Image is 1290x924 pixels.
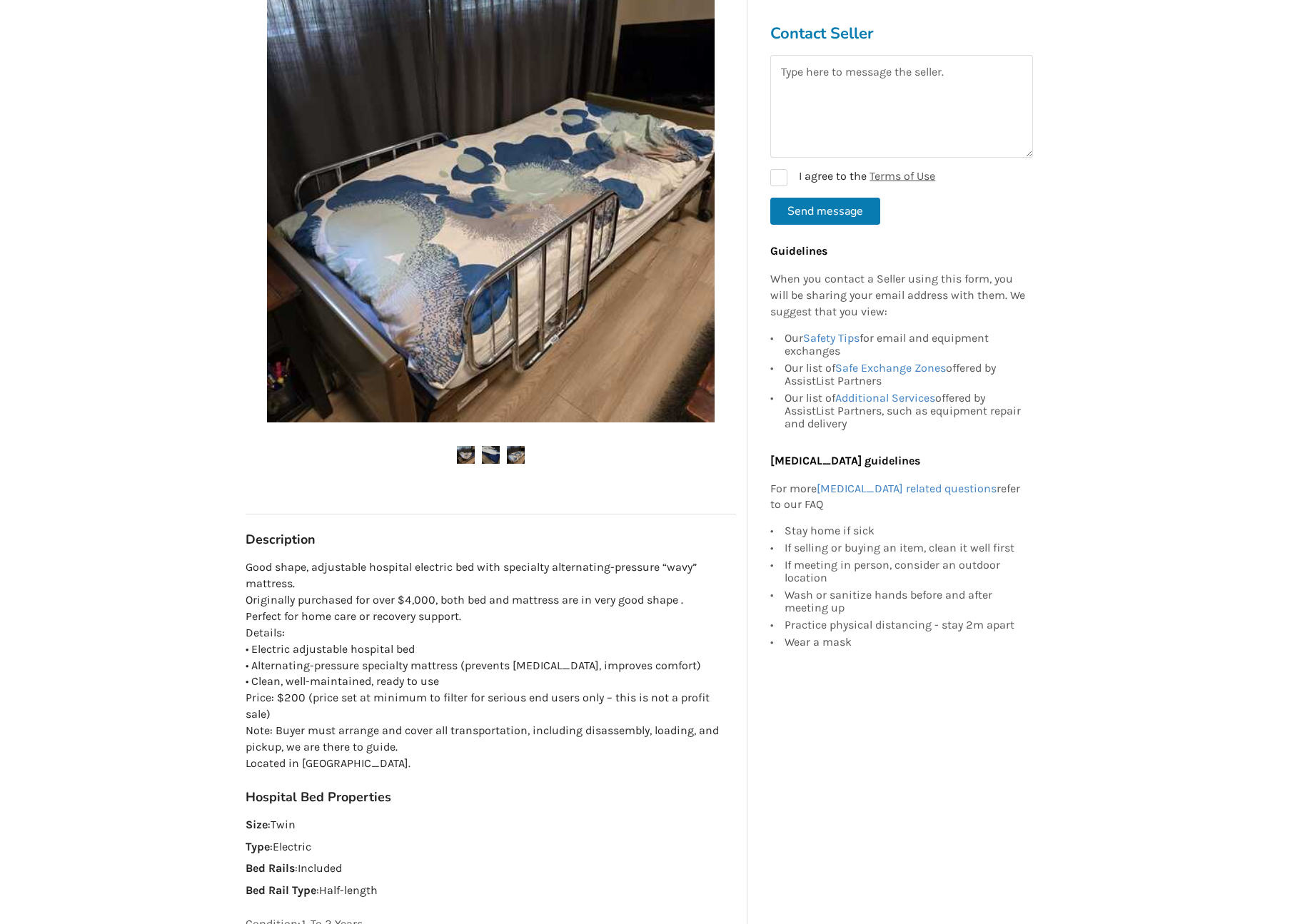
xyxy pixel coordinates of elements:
p: When you contact a Seller using this form, you will be sharing your email address with them. We s... [770,271,1026,320]
a: Safe Exchange Zones [835,361,946,375]
p: : Half-length [246,883,736,899]
img: electric hospital bed-hospital bed-bedroom equipment-north vancouver-assistlist-listing [507,446,525,464]
div: If meeting in person, consider an outdoor location [785,557,1026,587]
p: : Electric [246,839,736,856]
p: Good shape, adjustable hospital electric bed with specialty alternating-pressure “wavy” mattress.... [246,559,736,771]
label: I agree to the [770,169,935,186]
div: Our list of offered by AssistList Partners [785,360,1026,390]
img: electric hospital bed-hospital bed-bedroom equipment-north vancouver-assistlist-listing [457,446,475,464]
div: Our list of offered by AssistList Partners, such as equipment repair and delivery [785,390,1026,430]
strong: Size [246,818,268,831]
p: : Included [246,860,736,877]
div: If selling or buying an item, clean it well first [785,539,1026,557]
b: [MEDICAL_DATA] guidelines [770,454,920,467]
div: Our for email and equipment exchanges [785,332,1026,360]
b: Guidelines [770,244,827,258]
a: Additional Services [835,391,935,405]
div: Stay home if sick [785,524,1026,539]
strong: Bed Rail Type [246,883,316,897]
a: Terms of Use [870,169,935,183]
p: : Twin [246,817,736,833]
h3: Description [246,532,736,548]
div: Practice physical distancing - stay 2m apart [785,616,1026,634]
h3: Contact Seller [770,24,1033,44]
div: Wash or sanitize hands before and after meeting up [785,587,1026,616]
a: Safety Tips [803,331,860,345]
div: Wear a mask [785,634,1026,649]
strong: Bed Rails [246,861,295,875]
p: For more refer to our FAQ [770,480,1026,513]
button: Send message [770,198,880,225]
img: electric hospital bed-hospital bed-bedroom equipment-north vancouver-assistlist-listing [482,446,500,464]
strong: Type [246,840,270,853]
h3: Hospital Bed Properties [246,789,736,806]
a: [MEDICAL_DATA] related questions [817,481,997,494]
